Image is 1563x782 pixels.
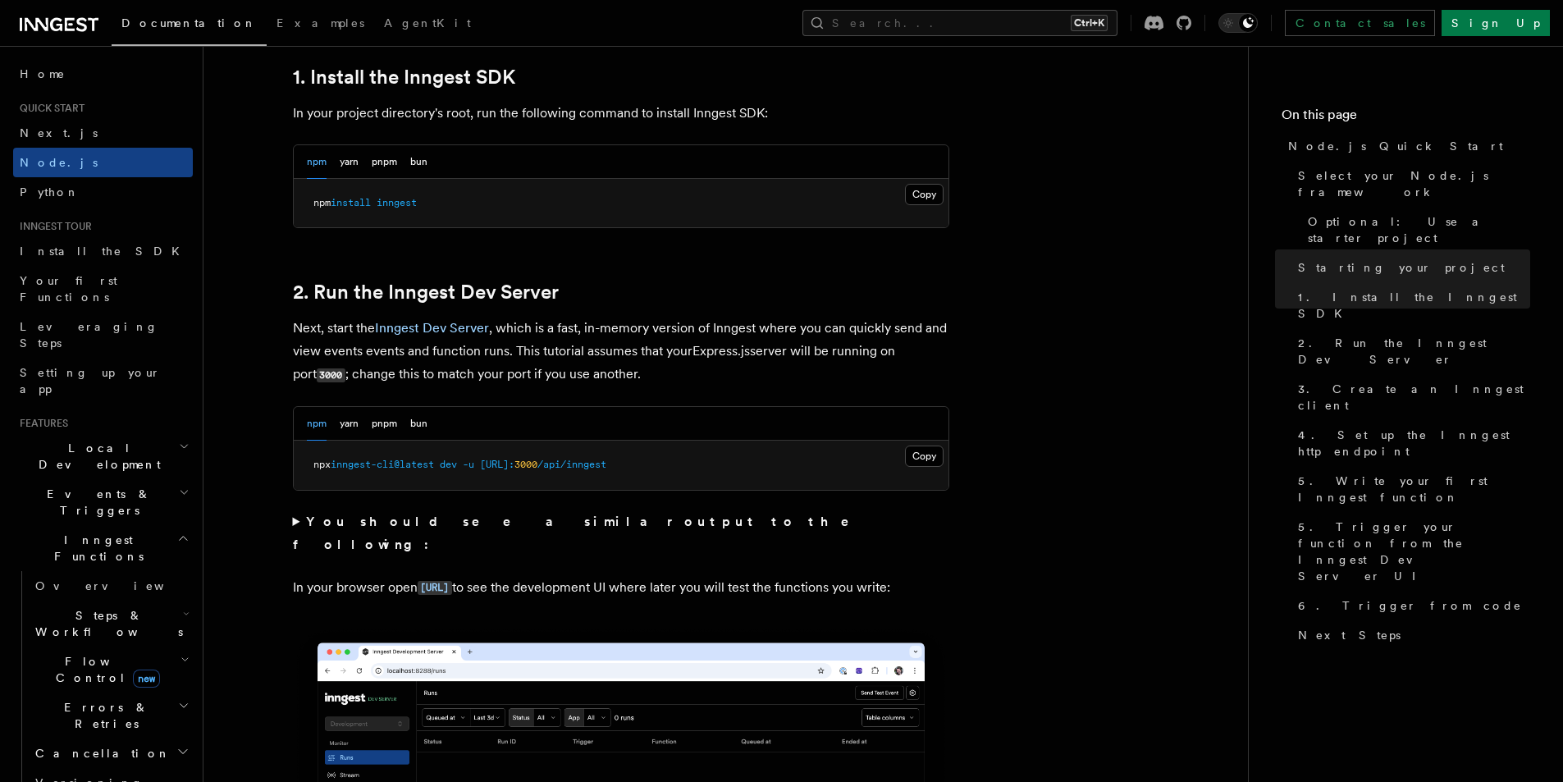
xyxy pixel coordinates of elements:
[13,440,179,473] span: Local Development
[1308,213,1530,246] span: Optional: Use a starter project
[1285,10,1435,36] a: Contact sales
[1291,512,1530,591] a: 5. Trigger your function from the Inngest Dev Server UI
[1071,15,1108,31] kbd: Ctrl+K
[1298,381,1530,414] span: 3. Create an Inngest client
[293,576,949,600] p: In your browser open to see the development UI where later you will test the functions you write:
[440,459,457,470] span: dev
[293,510,949,556] summary: You should see a similar output to the following:
[802,10,1117,36] button: Search...Ctrl+K
[1218,13,1258,33] button: Toggle dark mode
[293,66,515,89] a: 1. Install the Inngest SDK
[13,102,85,115] span: Quick start
[1291,591,1530,620] a: 6. Trigger from code
[384,16,471,30] span: AgentKit
[313,459,331,470] span: npx
[13,525,193,571] button: Inngest Functions
[35,579,204,592] span: Overview
[276,16,364,30] span: Examples
[374,5,481,44] a: AgentKit
[1298,289,1530,322] span: 1. Install the Inngest SDK
[1291,328,1530,374] a: 2. Run the Inngest Dev Server
[29,571,193,601] a: Overview
[410,145,427,179] button: bun
[313,197,331,208] span: npm
[20,156,98,169] span: Node.js
[293,317,949,386] p: Next, start the , which is a fast, in-memory version of Inngest where you can quickly send and vi...
[29,647,193,693] button: Flow Controlnew
[463,459,474,470] span: -u
[375,320,489,336] a: Inngest Dev Server
[1291,466,1530,512] a: 5. Write your first Inngest function
[1291,374,1530,420] a: 3. Create an Inngest client
[1298,427,1530,460] span: 4. Set up the Inngest http endpoint
[112,5,267,46] a: Documentation
[340,145,359,179] button: yarn
[20,366,161,396] span: Setting up your app
[317,368,345,382] code: 3000
[372,145,397,179] button: pnpm
[1301,207,1530,253] a: Optional: Use a starter project
[121,16,257,30] span: Documentation
[1291,253,1530,282] a: Starting your project
[13,417,68,430] span: Features
[1298,259,1505,276] span: Starting your project
[13,358,193,404] a: Setting up your app
[13,59,193,89] a: Home
[13,433,193,479] button: Local Development
[1291,282,1530,328] a: 1. Install the Inngest SDK
[1298,627,1401,643] span: Next Steps
[13,220,92,233] span: Inngest tour
[331,459,434,470] span: inngest-cli@latest
[13,532,177,565] span: Inngest Functions
[13,177,193,207] a: Python
[1298,335,1530,368] span: 2. Run the Inngest Dev Server
[307,407,327,441] button: npm
[514,459,537,470] span: 3000
[1298,519,1530,584] span: 5. Trigger your function from the Inngest Dev Server UI
[331,197,371,208] span: install
[480,459,514,470] span: [URL]:
[418,579,452,595] a: [URL]
[410,407,427,441] button: bun
[20,185,80,199] span: Python
[1288,138,1503,154] span: Node.js Quick Start
[1291,161,1530,207] a: Select your Node.js framework
[13,266,193,312] a: Your first Functions
[13,236,193,266] a: Install the SDK
[1291,620,1530,650] a: Next Steps
[293,514,873,552] strong: You should see a similar output to the following:
[13,479,193,525] button: Events & Triggers
[905,446,944,467] button: Copy
[307,145,327,179] button: npm
[13,486,179,519] span: Events & Triggers
[20,66,66,82] span: Home
[20,245,190,258] span: Install the SDK
[20,126,98,139] span: Next.js
[133,670,160,688] span: new
[372,407,397,441] button: pnpm
[377,197,417,208] span: inngest
[13,312,193,358] a: Leveraging Steps
[1442,10,1550,36] a: Sign Up
[1291,420,1530,466] a: 4. Set up the Inngest http endpoint
[340,407,359,441] button: yarn
[1298,597,1522,614] span: 6. Trigger from code
[293,102,949,125] p: In your project directory's root, run the following command to install Inngest SDK:
[905,184,944,205] button: Copy
[418,581,452,595] code: [URL]
[29,699,178,732] span: Errors & Retries
[13,118,193,148] a: Next.js
[267,5,374,44] a: Examples
[1282,105,1530,131] h4: On this page
[29,601,193,647] button: Steps & Workflows
[29,693,193,739] button: Errors & Retries
[29,607,183,640] span: Steps & Workflows
[29,739,193,768] button: Cancellation
[1282,131,1530,161] a: Node.js Quick Start
[29,745,171,761] span: Cancellation
[1298,473,1530,505] span: 5. Write your first Inngest function
[537,459,606,470] span: /api/inngest
[13,148,193,177] a: Node.js
[293,281,559,304] a: 2. Run the Inngest Dev Server
[29,653,181,686] span: Flow Control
